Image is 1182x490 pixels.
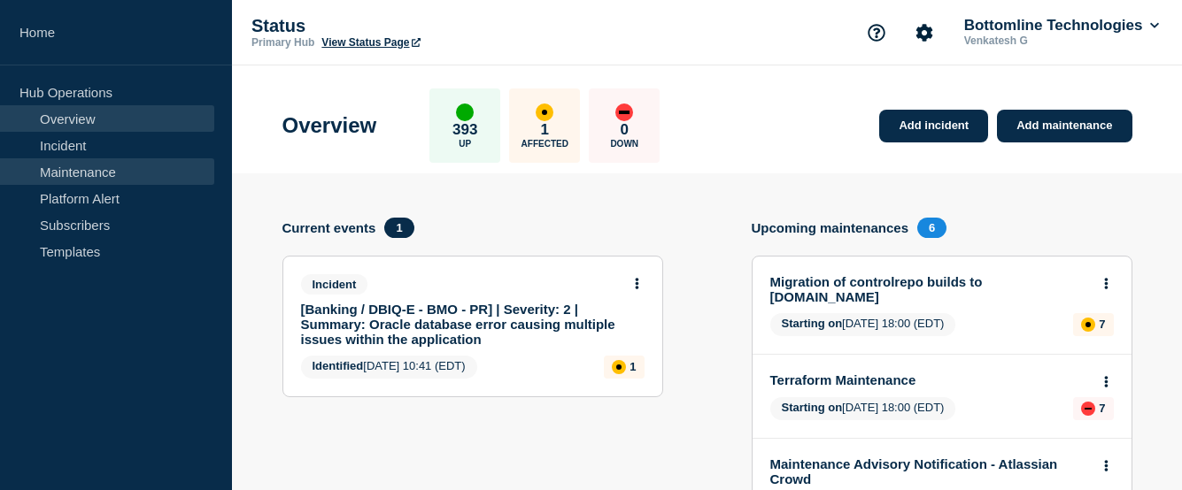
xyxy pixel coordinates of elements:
[770,372,1090,387] a: Terraform Maintenance
[282,113,377,138] h1: Overview
[251,36,314,49] p: Primary Hub
[752,220,909,235] h4: Upcoming maintenances
[770,397,956,420] span: [DATE] 18:00 (EDT)
[321,36,420,49] a: View Status Page
[1081,318,1095,332] div: affected
[251,16,606,36] p: Status
[456,103,474,121] div: up
[301,356,477,379] span: [DATE] 10:41 (EDT)
[610,139,638,149] p: Down
[452,121,477,139] p: 393
[536,103,553,121] div: affected
[521,139,568,149] p: Affected
[782,317,843,330] span: Starting on
[301,302,621,347] a: [Banking / DBIQ-E - BMO - PR] | Severity: 2 | Summary: Oracle database error causing multiple iss...
[301,274,368,295] span: Incident
[917,218,946,238] span: 6
[541,121,549,139] p: 1
[961,17,1163,34] button: Bottomline Technologies
[313,359,364,372] span: Identified
[770,274,1090,304] a: Migration of controlrepo builds to [DOMAIN_NAME]
[879,110,988,142] a: Add incident
[997,110,1132,142] a: Add maintenance
[770,313,956,336] span: [DATE] 18:00 (EDT)
[770,456,1090,486] a: Maintenance Advisory Notification - Atlassian Crowd
[282,220,376,235] h4: Current events
[961,34,1145,47] p: Venkatesh G
[459,139,471,149] p: Up
[630,360,636,373] p: 1
[621,121,629,139] p: 0
[1099,318,1105,331] p: 7
[906,14,943,51] button: Account settings
[1099,402,1105,415] p: 7
[858,14,895,51] button: Support
[612,360,626,374] div: affected
[782,401,843,414] span: Starting on
[615,103,633,121] div: down
[384,218,413,238] span: 1
[1081,402,1095,416] div: down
